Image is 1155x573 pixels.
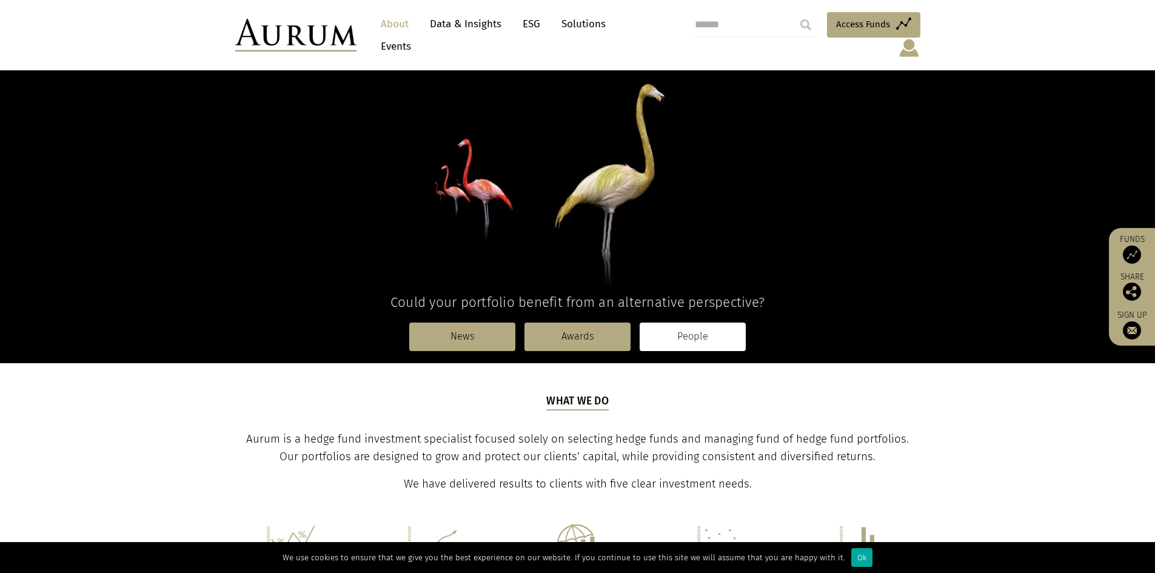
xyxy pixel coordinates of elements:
a: Funds [1115,234,1149,264]
h4: Could your portfolio benefit from an alternative perspective? [235,294,920,310]
img: Share this post [1123,283,1141,301]
img: Sign up to our newsletter [1123,321,1141,340]
div: Ok [851,548,872,567]
h5: What we do [546,394,609,410]
input: Submit [794,13,818,37]
a: Solutions [555,13,612,35]
a: ESG [517,13,546,35]
a: Data & Insights [424,13,507,35]
img: Aurum [235,19,357,52]
a: People [640,323,746,350]
a: Events [375,35,411,58]
img: Access Funds [1123,246,1141,264]
span: Aurum is a hedge fund investment specialist focused solely on selecting hedge funds and managing ... [246,432,909,464]
img: account-icon.svg [898,38,920,58]
a: Access Funds [827,12,920,38]
a: News [409,323,515,350]
a: Awards [524,323,631,350]
a: About [375,13,415,35]
a: Sign up [1115,310,1149,340]
span: Access Funds [836,17,890,32]
span: We have delivered results to clients with five clear investment needs. [404,477,752,491]
div: Share [1115,273,1149,301]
